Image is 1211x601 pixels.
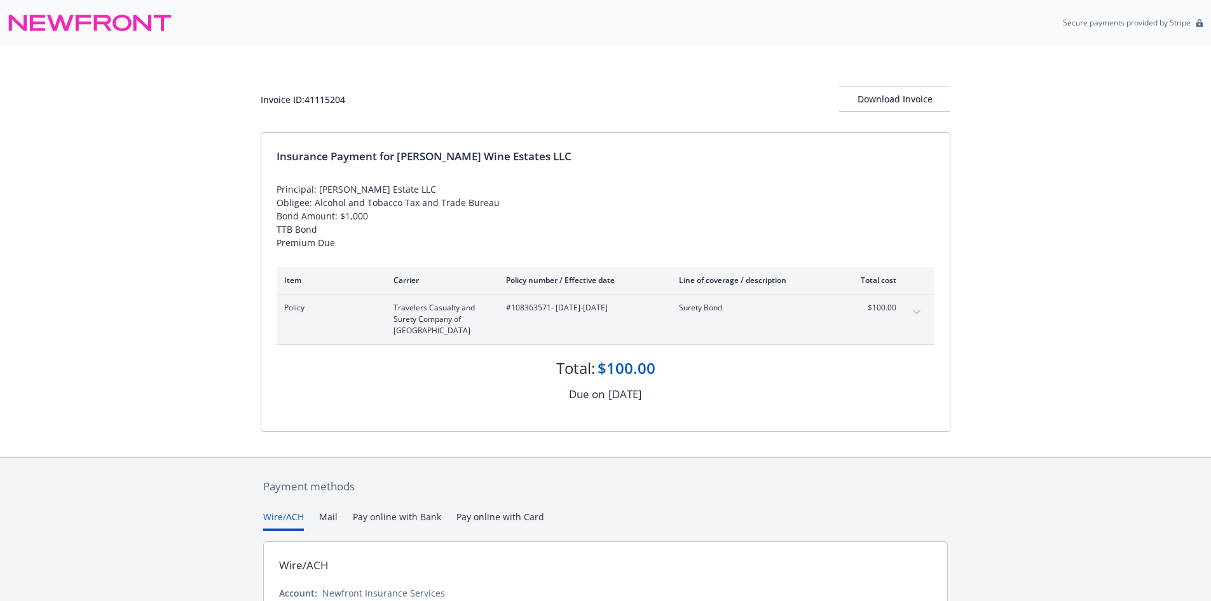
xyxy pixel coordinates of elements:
button: expand content [907,302,927,322]
div: Principal: [PERSON_NAME] Estate LLC Obligee: Alcohol and Tobacco Tax and Trade Bureau Bond Amount... [277,183,934,249]
div: Wire/ACH [279,557,329,574]
div: PolicyTravelers Casualty and Surety Company of [GEOGRAPHIC_DATA]#108363571- [DATE]-[DATE]Surety B... [277,294,934,344]
div: Invoice ID: 41115204 [261,93,345,106]
button: Mail [319,510,338,531]
span: #108363571 - [DATE]-[DATE] [506,302,659,314]
span: Surety Bond [679,302,828,314]
p: Secure payments provided by Stripe [1063,17,1191,28]
span: Travelers Casualty and Surety Company of [GEOGRAPHIC_DATA] [393,302,486,336]
div: Payment methods [263,478,948,495]
div: Newfront Insurance Services [322,586,445,600]
div: Total cost [849,275,896,286]
button: Pay online with Card [456,510,544,531]
div: Total: [556,357,595,379]
div: Carrier [393,275,486,286]
div: Account: [279,586,317,600]
div: Item [284,275,373,286]
div: [DATE] [608,386,642,403]
span: $100.00 [849,302,896,314]
button: Wire/ACH [263,510,304,531]
span: Policy [284,302,373,314]
div: Insurance Payment for [PERSON_NAME] Wine Estates LLC [277,148,934,165]
button: Download Invoice [839,86,950,112]
div: $100.00 [598,357,655,379]
div: Download Invoice [839,87,950,111]
div: Line of coverage / description [679,275,828,286]
button: Pay online with Bank [353,510,441,531]
div: Due on [569,386,605,403]
div: Policy number / Effective date [506,275,659,286]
